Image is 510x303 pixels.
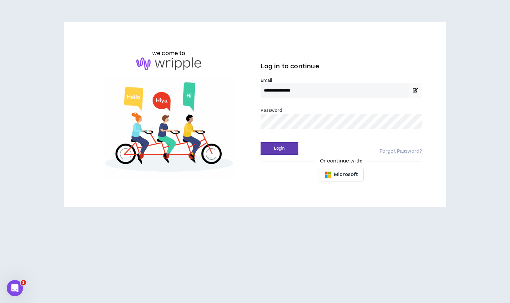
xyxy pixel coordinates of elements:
button: Login [261,142,298,155]
h6: welcome to [152,49,186,57]
button: Microsoft [319,168,364,181]
span: Microsoft [334,171,358,178]
label: Password [261,107,283,113]
span: Log in to continue [261,62,319,71]
img: logo-brand.png [136,57,201,70]
img: Welcome to Wripple [88,77,250,179]
span: Or continue with: [315,157,367,165]
iframe: Intercom live chat [7,280,23,296]
span: 1 [21,280,26,285]
label: Email [261,77,422,83]
a: Forgot Password? [380,148,422,155]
